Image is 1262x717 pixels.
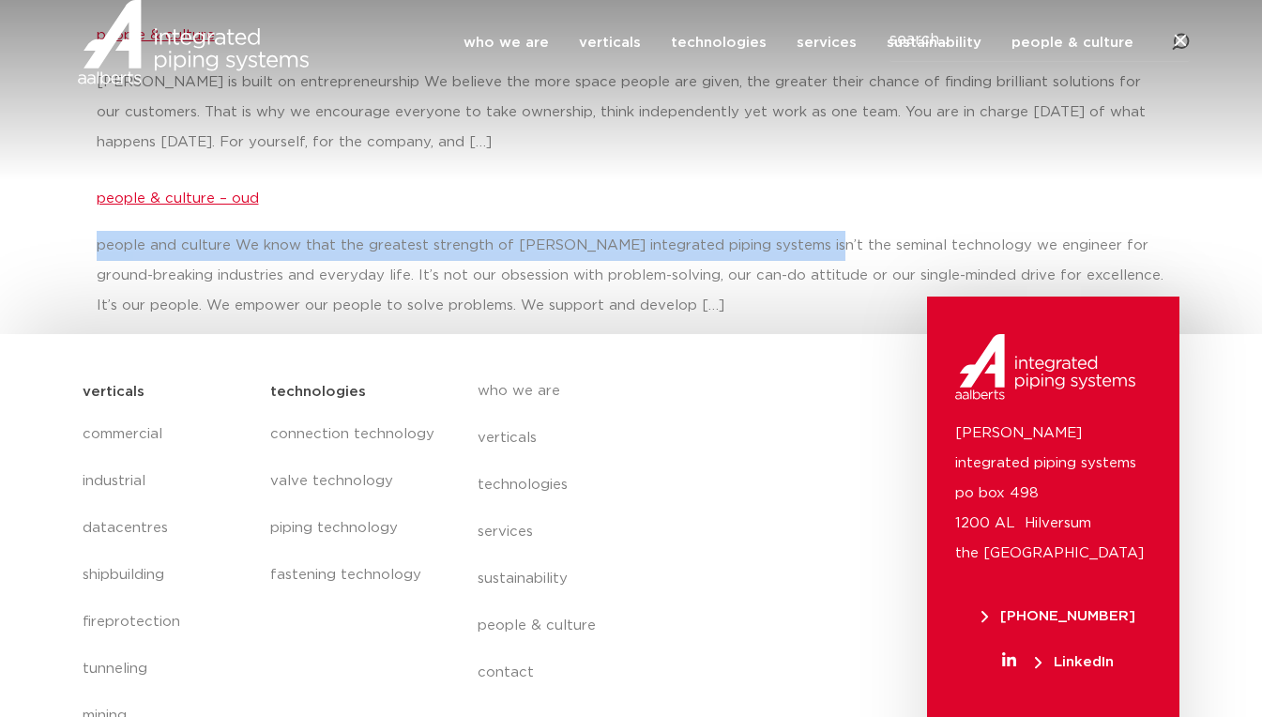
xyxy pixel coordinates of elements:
a: datacentres [83,505,252,552]
h5: verticals [83,377,144,407]
a: sustainability [478,556,821,603]
a: fireprotection [83,599,252,646]
p: people and culture We know that the greatest strength of [PERSON_NAME] integrated piping systems ... [97,231,1166,321]
a: piping technology [270,505,439,552]
a: commercial [83,411,252,458]
a: who we are [478,368,821,415]
h5: technologies [270,377,366,407]
span: [PHONE_NUMBER] [981,609,1135,623]
a: industrial [83,458,252,505]
a: tunneling [83,646,252,693]
a: services [797,5,857,81]
span: LinkedIn [1035,655,1114,669]
a: verticals [478,415,821,462]
p: [PERSON_NAME] integrated piping systems po box 498 1200 AL Hilversum the [GEOGRAPHIC_DATA] [955,419,1151,569]
a: fastening technology [270,552,439,599]
a: who we are [464,5,549,81]
a: services [478,509,821,556]
a: people & culture [1011,5,1133,81]
a: valve technology [270,458,439,505]
a: shipbuilding [83,552,252,599]
a: sustainability [887,5,981,81]
nav: Menu [270,411,439,599]
a: technologies [671,5,767,81]
a: [PHONE_NUMBER] [955,609,1161,623]
a: technologies [478,462,821,509]
a: verticals [579,5,641,81]
a: people & culture – oud [97,191,259,206]
a: connection technology [270,411,439,458]
nav: Menu [478,368,821,696]
a: people & culture [478,603,821,649]
a: LinkedIn [955,655,1161,669]
a: contact [478,649,821,696]
nav: Menu [464,5,1133,81]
